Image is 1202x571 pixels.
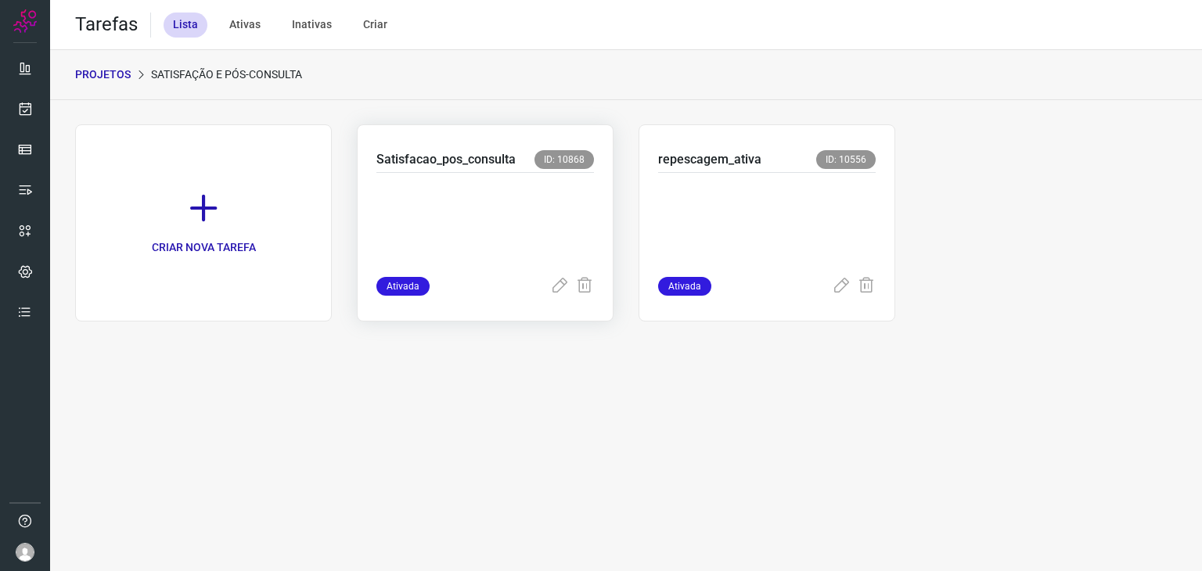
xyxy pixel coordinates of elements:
[283,13,341,38] div: Inativas
[220,13,270,38] div: Ativas
[658,277,711,296] span: Ativada
[152,239,256,256] p: CRIAR NOVA TAREFA
[13,9,37,33] img: Logo
[534,150,594,169] span: ID: 10868
[376,277,430,296] span: Ativada
[354,13,397,38] div: Criar
[164,13,207,38] div: Lista
[75,124,332,321] a: CRIAR NOVA TAREFA
[376,150,516,169] p: Satisfacao_pos_consulta
[75,66,131,83] p: PROJETOS
[16,543,34,562] img: avatar-user-boy.jpg
[658,150,761,169] p: repescagem_ativa
[816,150,876,169] span: ID: 10556
[151,66,302,83] p: Satisfação e Pós-Consulta
[75,13,138,36] h2: Tarefas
